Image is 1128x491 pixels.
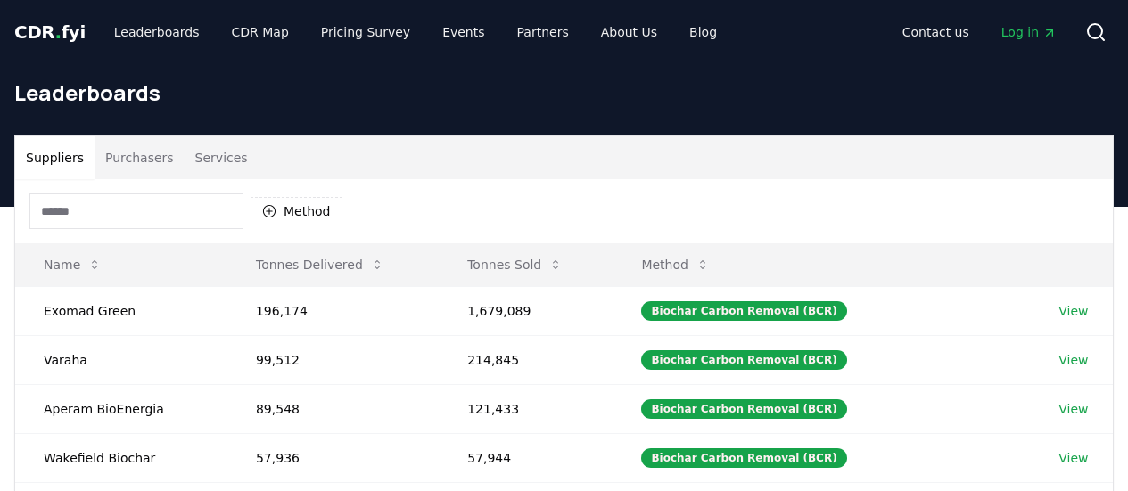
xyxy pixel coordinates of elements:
td: 89,548 [227,384,439,433]
button: Name [29,247,116,282]
td: 99,512 [227,335,439,384]
a: Pricing Survey [307,16,424,48]
button: Purchasers [95,136,185,179]
td: 196,174 [227,286,439,335]
td: Exomad Green [15,286,227,335]
td: Wakefield Biochar [15,433,227,482]
span: CDR fyi [14,21,86,43]
div: Biochar Carbon Removal (BCR) [641,301,846,321]
nav: Main [888,16,1071,48]
a: View [1058,449,1088,467]
td: 57,936 [227,433,439,482]
a: Contact us [888,16,984,48]
div: Biochar Carbon Removal (BCR) [641,399,846,419]
h1: Leaderboards [14,78,1114,107]
td: 1,679,089 [439,286,613,335]
button: Suppliers [15,136,95,179]
div: Biochar Carbon Removal (BCR) [641,448,846,468]
button: Tonnes Sold [453,247,577,282]
a: View [1058,302,1088,320]
button: Tonnes Delivered [242,247,399,282]
div: Biochar Carbon Removal (BCR) [641,350,846,370]
span: . [55,21,62,43]
a: View [1058,351,1088,369]
a: About Us [587,16,671,48]
td: 214,845 [439,335,613,384]
button: Method [627,247,724,282]
a: Partners [503,16,583,48]
nav: Main [100,16,731,48]
a: Leaderboards [100,16,214,48]
button: Method [251,197,342,225]
td: 121,433 [439,384,613,433]
a: Blog [675,16,731,48]
a: CDR Map [218,16,303,48]
td: Aperam BioEnergia [15,384,227,433]
td: 57,944 [439,433,613,482]
td: Varaha [15,335,227,384]
a: CDR.fyi [14,20,86,45]
a: Log in [987,16,1071,48]
a: Events [428,16,498,48]
span: Log in [1001,23,1057,41]
button: Services [185,136,259,179]
a: View [1058,400,1088,418]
